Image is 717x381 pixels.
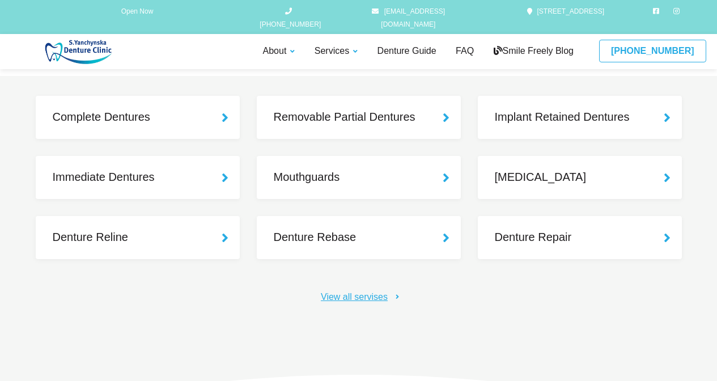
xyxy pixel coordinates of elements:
a: [EMAIL_ADDRESS][DOMAIN_NAME] [354,5,462,31]
a: [PHONE_NUMBER] [256,5,324,31]
span: Denture Rebase [274,228,451,245]
a: Immediate Dentures [36,156,240,199]
span: Mouthguards [274,168,451,185]
a: Removable Partial Dentures [257,96,461,139]
a: Services [312,44,360,58]
img: S Yanchynska Denture Care Centre [11,40,150,64]
a: Denture Reline [36,216,240,259]
span: Complete Dentures [53,108,230,125]
span: Immediate Dentures [53,168,230,185]
a: Denture Guide [375,44,439,58]
span: Removable Partial Dentures [274,108,451,125]
a: View all servises [321,290,396,304]
a: [PHONE_NUMBER] [599,40,706,62]
a: About [260,44,298,58]
a: Smile Freely Blog [491,44,576,58]
a: Denture Rebase [257,216,461,259]
a: FAQ [453,44,477,58]
a: [STREET_ADDRESS] [527,7,604,15]
a: [MEDICAL_DATA] [478,156,682,199]
span: [MEDICAL_DATA] [495,168,672,185]
span: Denture Repair [495,228,672,245]
a: Complete Dentures [36,96,240,139]
span: Denture Reline [53,228,230,245]
a: Denture Repair [478,216,682,259]
a: Mouthguards [257,156,461,199]
a: Implant Retained Dentures [478,96,682,139]
span: Open Now [121,7,154,15]
span: Implant Retained Dentures [495,108,672,125]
